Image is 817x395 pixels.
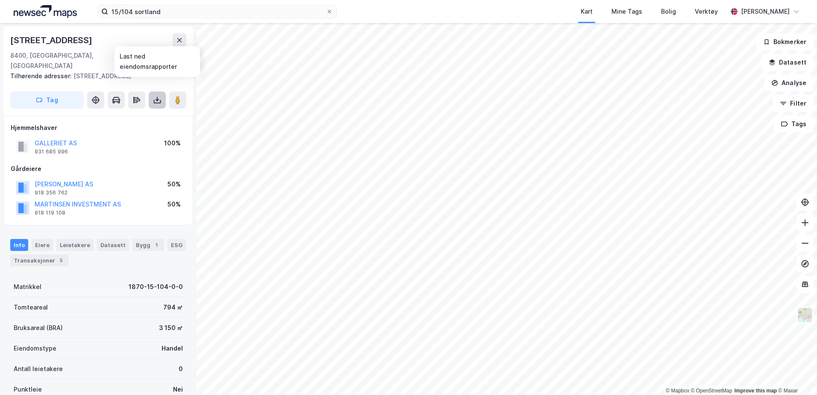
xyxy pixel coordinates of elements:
img: logo.a4113a55bc3d86da70a041830d287a7e.svg [14,5,77,18]
div: Mine Tags [611,6,642,17]
button: Filter [773,95,814,112]
iframe: Chat Widget [774,354,817,395]
button: Bokmerker [756,33,814,50]
div: 794 ㎡ [163,302,183,312]
div: 931 685 996 [35,148,68,155]
div: Leietakere [56,239,94,251]
div: 8400, [GEOGRAPHIC_DATA], [GEOGRAPHIC_DATA] [10,50,142,71]
div: Punktleie [14,384,42,395]
div: Antall leietakere [14,364,63,374]
div: 3 150 ㎡ [159,323,183,333]
div: 918 356 762 [35,189,68,196]
img: Z [797,307,813,323]
div: Bruksareal (BRA) [14,323,63,333]
div: [STREET_ADDRESS] [10,71,179,81]
div: 100% [164,138,181,148]
div: Verktøy [695,6,718,17]
div: Gårdeiere [11,164,186,174]
div: 1 [152,241,161,249]
div: Eiere [32,239,53,251]
div: ESG [168,239,186,251]
div: 5 [57,256,65,265]
div: Handel [162,343,183,354]
a: Mapbox [666,388,689,394]
a: Improve this map [735,388,777,394]
input: Søk på adresse, matrikkel, gårdeiere, leietakere eller personer [108,5,326,18]
span: Tilhørende adresser: [10,72,73,80]
div: [PERSON_NAME] [741,6,790,17]
div: Datasett [97,239,129,251]
div: Transaksjoner [10,254,69,266]
div: Tomteareal [14,302,48,312]
div: Info [10,239,28,251]
div: 918 119 108 [35,209,65,216]
div: Eiendomstype [14,343,56,354]
div: Nei [173,384,183,395]
button: Analyse [764,74,814,91]
div: Bygg [132,239,164,251]
button: Tags [774,115,814,133]
a: OpenStreetMap [691,388,732,394]
div: Matrikkel [14,282,41,292]
div: 0 [179,364,183,374]
div: Sortland, 15/104 [142,50,186,71]
div: Kart [581,6,593,17]
div: 50% [168,199,181,209]
div: Hjemmelshaver [11,123,186,133]
button: Datasett [761,54,814,71]
div: Bolig [661,6,676,17]
div: Kontrollprogram for chat [774,354,817,395]
div: 1870-15-104-0-0 [129,282,183,292]
button: Tag [10,91,84,109]
div: 50% [168,179,181,189]
div: [STREET_ADDRESS] [10,33,94,47]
